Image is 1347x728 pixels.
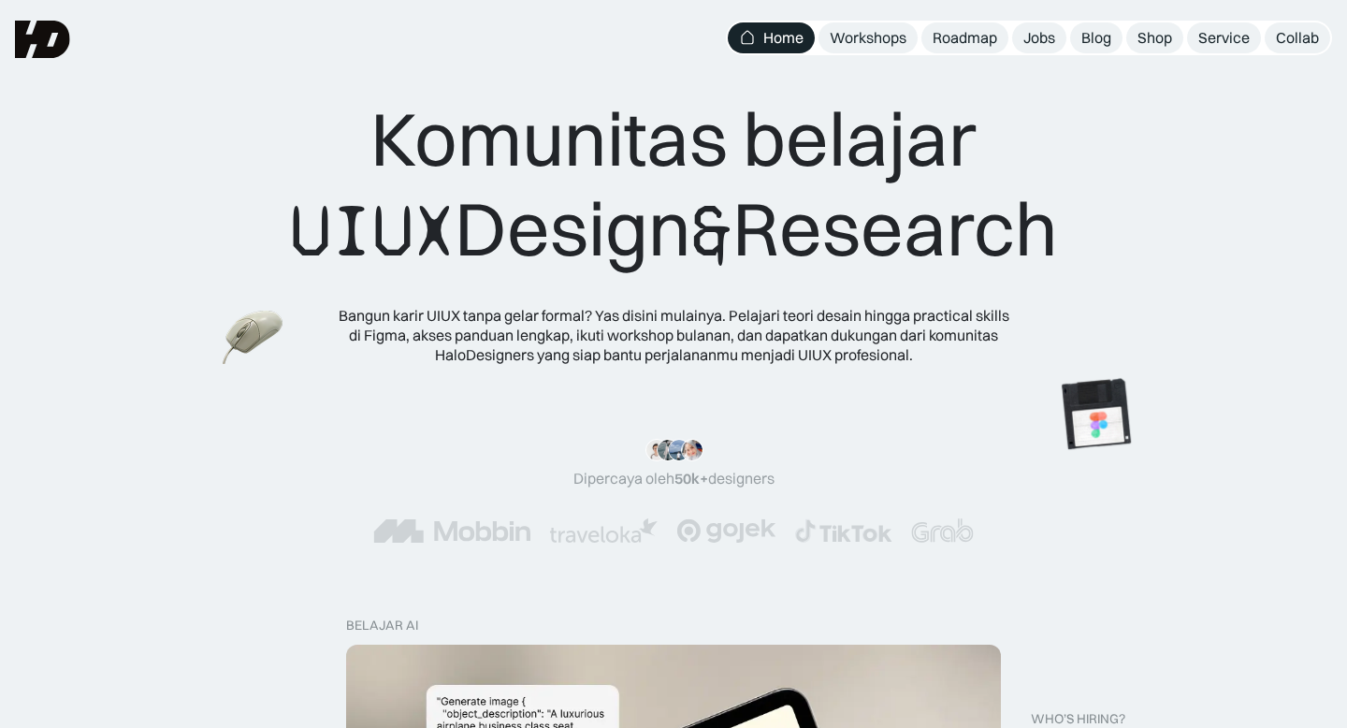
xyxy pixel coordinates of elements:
span: & [691,186,732,276]
div: Collab [1276,28,1319,48]
a: Blog [1070,22,1122,53]
span: 50k+ [674,469,708,488]
div: belajar ai [346,618,418,633]
a: Roadmap [921,22,1008,53]
div: WHO’S HIRING? [1031,711,1125,727]
a: Shop [1126,22,1183,53]
div: Home [763,28,804,48]
a: Workshops [818,22,918,53]
span: UIUX [290,186,455,276]
div: Blog [1081,28,1111,48]
div: Komunitas belajar Design Research [290,94,1058,276]
div: Workshops [830,28,906,48]
a: Service [1187,22,1261,53]
a: Collab [1265,22,1330,53]
div: Roadmap [933,28,997,48]
div: Shop [1137,28,1172,48]
div: Service [1198,28,1250,48]
div: Jobs [1023,28,1055,48]
a: Home [728,22,815,53]
div: Dipercaya oleh designers [573,469,775,488]
a: Jobs [1012,22,1066,53]
div: Bangun karir UIUX tanpa gelar formal? Yas disini mulainya. Pelajari teori desain hingga practical... [337,306,1010,364]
